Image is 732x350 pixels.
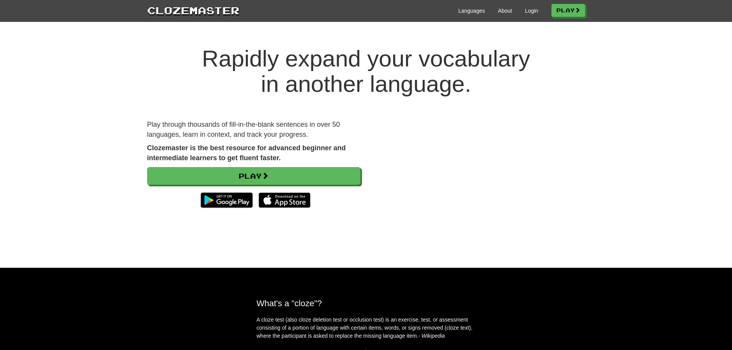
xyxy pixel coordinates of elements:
[498,7,512,15] a: About
[418,333,445,339] em: - Wikipedia
[197,189,256,212] img: Get it on Google Play
[147,3,239,17] a: Clozemaster
[147,144,346,162] strong: Clozemaster is the best resource for advanced beginner and intermediate learners to get fluent fa...
[257,316,476,340] p: A cloze test (also cloze deletion test or occlusion test) is an exercise, test, or assessment con...
[551,4,585,17] a: Play
[257,299,476,308] h2: What's a "cloze"?
[525,7,538,15] a: Login
[259,192,310,208] img: Download_on_the_App_Store_Badge_US-UK_135x40-25178aeef6eb6b83b96f5f2d004eda3bffbb37122de64afbaef7...
[147,120,360,139] p: Play through thousands of fill-in-the-blank sentences in over 50 languages, learn in context, and...
[458,7,485,15] a: Languages
[147,167,360,185] a: Play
